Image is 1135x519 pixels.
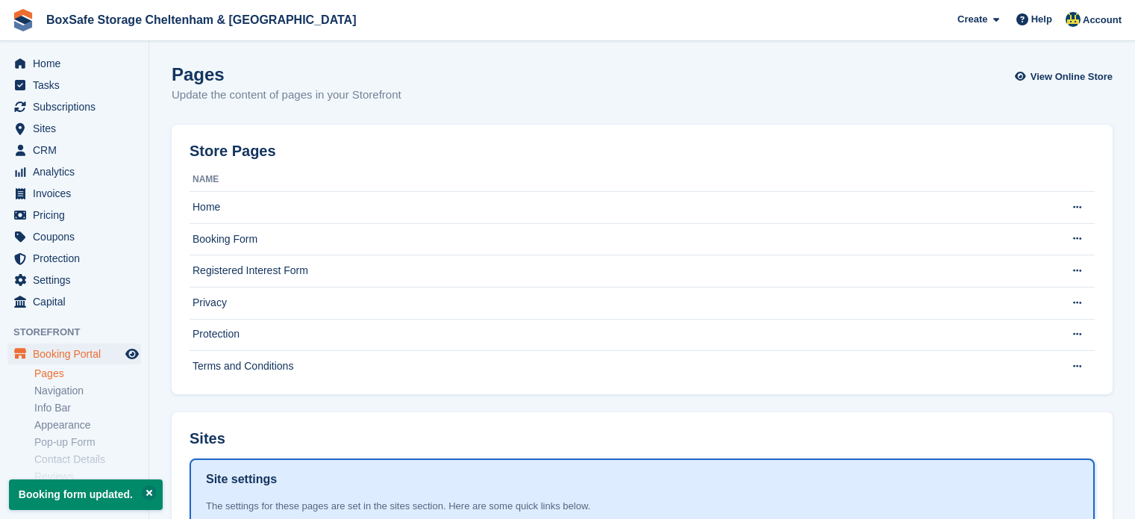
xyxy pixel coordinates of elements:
[206,470,277,488] h1: Site settings
[7,53,141,74] a: menu
[9,479,163,510] p: Booking form updated.
[190,287,1049,319] td: Privacy
[34,384,141,398] a: Navigation
[13,325,148,340] span: Storefront
[12,9,34,31] img: stora-icon-8386f47178a22dfd0bd8f6a31ec36ba5ce8667c1dd55bd0f319d3a0aa187defe.svg
[33,183,122,204] span: Invoices
[172,64,401,84] h1: Pages
[190,430,225,447] h2: Sites
[7,344,141,364] a: menu
[33,96,122,117] span: Subscriptions
[190,143,276,160] h2: Store Pages
[1031,12,1052,27] span: Help
[34,401,141,415] a: Info Bar
[1083,13,1122,28] span: Account
[1019,64,1113,89] a: View Online Store
[190,223,1049,255] td: Booking Form
[34,418,141,432] a: Appearance
[34,453,141,467] a: Contact Details
[190,168,1049,192] th: Name
[33,270,122,290] span: Settings
[206,499,1078,514] div: The settings for these pages are set in the sites section. Here are some quick links below.
[34,367,141,381] a: Pages
[7,161,141,182] a: menu
[123,345,141,363] a: Preview store
[33,226,122,247] span: Coupons
[7,96,141,117] a: menu
[7,270,141,290] a: menu
[34,470,141,484] a: Reviews
[7,118,141,139] a: menu
[957,12,987,27] span: Create
[190,319,1049,351] td: Protection
[33,140,122,161] span: CRM
[190,351,1049,382] td: Terms and Conditions
[33,53,122,74] span: Home
[33,344,122,364] span: Booking Portal
[33,118,122,139] span: Sites
[7,75,141,96] a: menu
[33,161,122,182] span: Analytics
[33,75,122,96] span: Tasks
[1066,12,1081,27] img: Kim Virabi
[7,183,141,204] a: menu
[7,291,141,312] a: menu
[172,87,401,104] p: Update the content of pages in your Storefront
[33,205,122,226] span: Pricing
[7,205,141,226] a: menu
[1031,69,1113,84] span: View Online Store
[7,248,141,269] a: menu
[7,226,141,247] a: menu
[190,192,1049,224] td: Home
[33,291,122,312] span: Capital
[190,255,1049,288] td: Registered Interest Form
[34,435,141,450] a: Pop-up Form
[33,248,122,269] span: Protection
[7,140,141,161] a: menu
[40,7,362,32] a: BoxSafe Storage Cheltenham & [GEOGRAPHIC_DATA]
